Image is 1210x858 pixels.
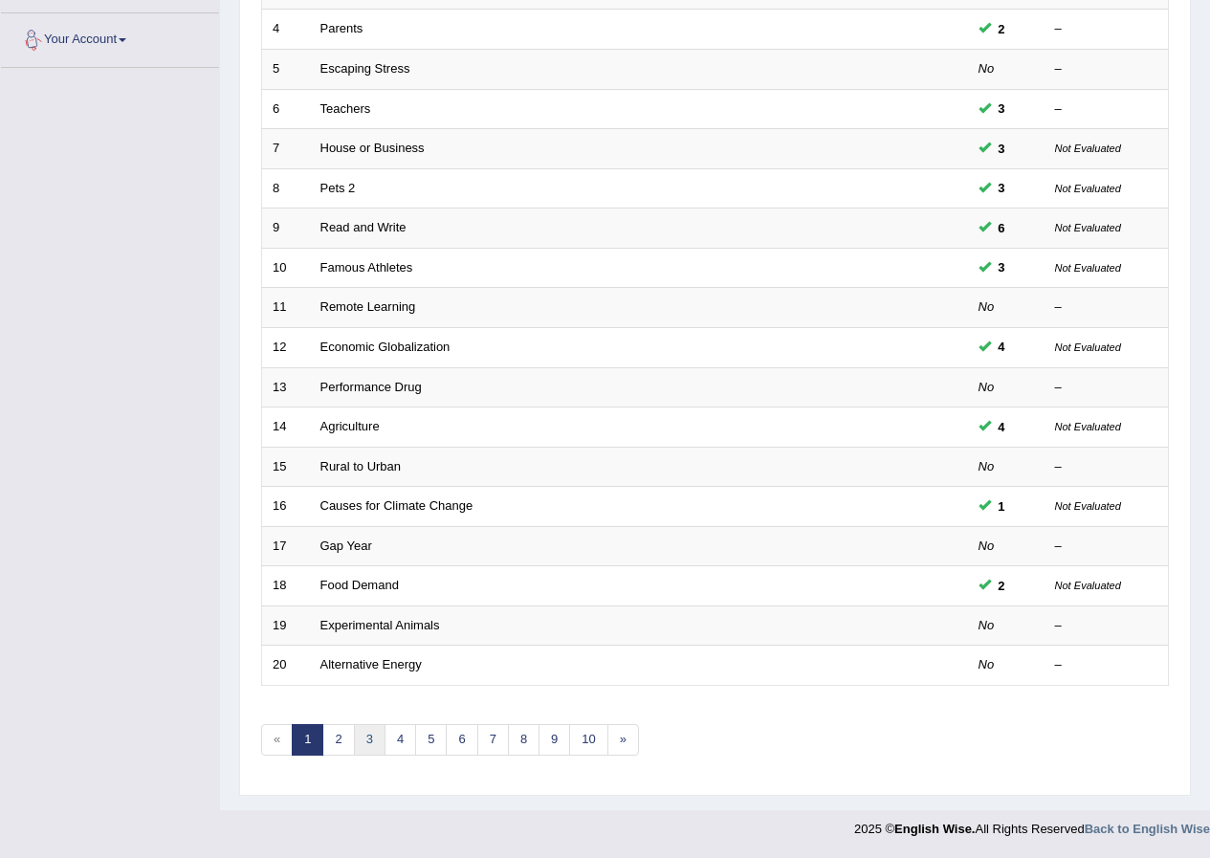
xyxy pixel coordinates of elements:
a: Performance Drug [320,380,422,394]
a: 8 [508,724,539,756]
a: Back to English Wise [1085,822,1210,836]
small: Not Evaluated [1055,421,1121,432]
td: 7 [262,129,310,169]
span: You can still take this question [991,576,1013,596]
div: 2025 © All Rights Reserved [854,810,1210,838]
a: 10 [569,724,607,756]
span: You can still take this question [991,99,1013,119]
a: 6 [446,724,477,756]
a: Food Demand [320,578,399,592]
div: – [1055,538,1158,556]
td: 11 [262,288,310,328]
a: Agriculture [320,419,380,433]
small: Not Evaluated [1055,222,1121,233]
small: Not Evaluated [1055,341,1121,353]
div: – [1055,617,1158,635]
td: 17 [262,526,310,566]
small: Not Evaluated [1055,143,1121,154]
a: Gap Year [320,539,372,553]
span: You can still take this question [991,337,1013,357]
span: You can still take this question [991,178,1013,198]
small: Not Evaluated [1055,183,1121,194]
td: 13 [262,367,310,407]
span: « [261,724,293,756]
a: Teachers [320,101,371,116]
a: Pets 2 [320,181,356,195]
td: 5 [262,50,310,90]
em: No [979,618,995,632]
em: No [979,61,995,76]
a: Remote Learning [320,299,416,314]
a: Your Account [1,13,219,61]
small: Not Evaluated [1055,580,1121,591]
td: 14 [262,407,310,448]
td: 9 [262,209,310,249]
strong: English Wise. [894,822,975,836]
small: Not Evaluated [1055,500,1121,512]
span: You can still take this question [991,139,1013,159]
a: Alternative Energy [320,657,422,671]
a: Famous Athletes [320,260,413,275]
span: You can still take this question [991,417,1013,437]
td: 12 [262,327,310,367]
a: Causes for Climate Change [320,498,473,513]
a: Economic Globalization [320,340,451,354]
div: – [1055,20,1158,38]
div: – [1055,298,1158,317]
div: – [1055,379,1158,397]
a: House or Business [320,141,425,155]
a: Read and Write [320,220,407,234]
em: No [979,459,995,473]
td: 20 [262,646,310,686]
td: 6 [262,89,310,129]
td: 18 [262,566,310,606]
div: – [1055,60,1158,78]
span: You can still take this question [991,496,1013,517]
div: – [1055,458,1158,476]
div: – [1055,100,1158,119]
em: No [979,657,995,671]
a: 3 [354,724,385,756]
a: » [607,724,639,756]
td: 8 [262,168,310,209]
a: 7 [477,724,509,756]
em: No [979,539,995,553]
a: 1 [292,724,323,756]
td: 15 [262,447,310,487]
a: Parents [320,21,363,35]
a: 5 [415,724,447,756]
td: 16 [262,487,310,527]
a: 2 [322,724,354,756]
small: Not Evaluated [1055,262,1121,274]
span: You can still take this question [991,218,1013,238]
em: No [979,299,995,314]
td: 4 [262,10,310,50]
a: Experimental Animals [320,618,440,632]
a: Rural to Urban [320,459,402,473]
a: 4 [385,724,416,756]
td: 19 [262,605,310,646]
td: 10 [262,248,310,288]
a: Escaping Stress [320,61,410,76]
em: No [979,380,995,394]
a: 9 [539,724,570,756]
span: You can still take this question [991,257,1013,277]
div: – [1055,656,1158,674]
span: You can still take this question [991,19,1013,39]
